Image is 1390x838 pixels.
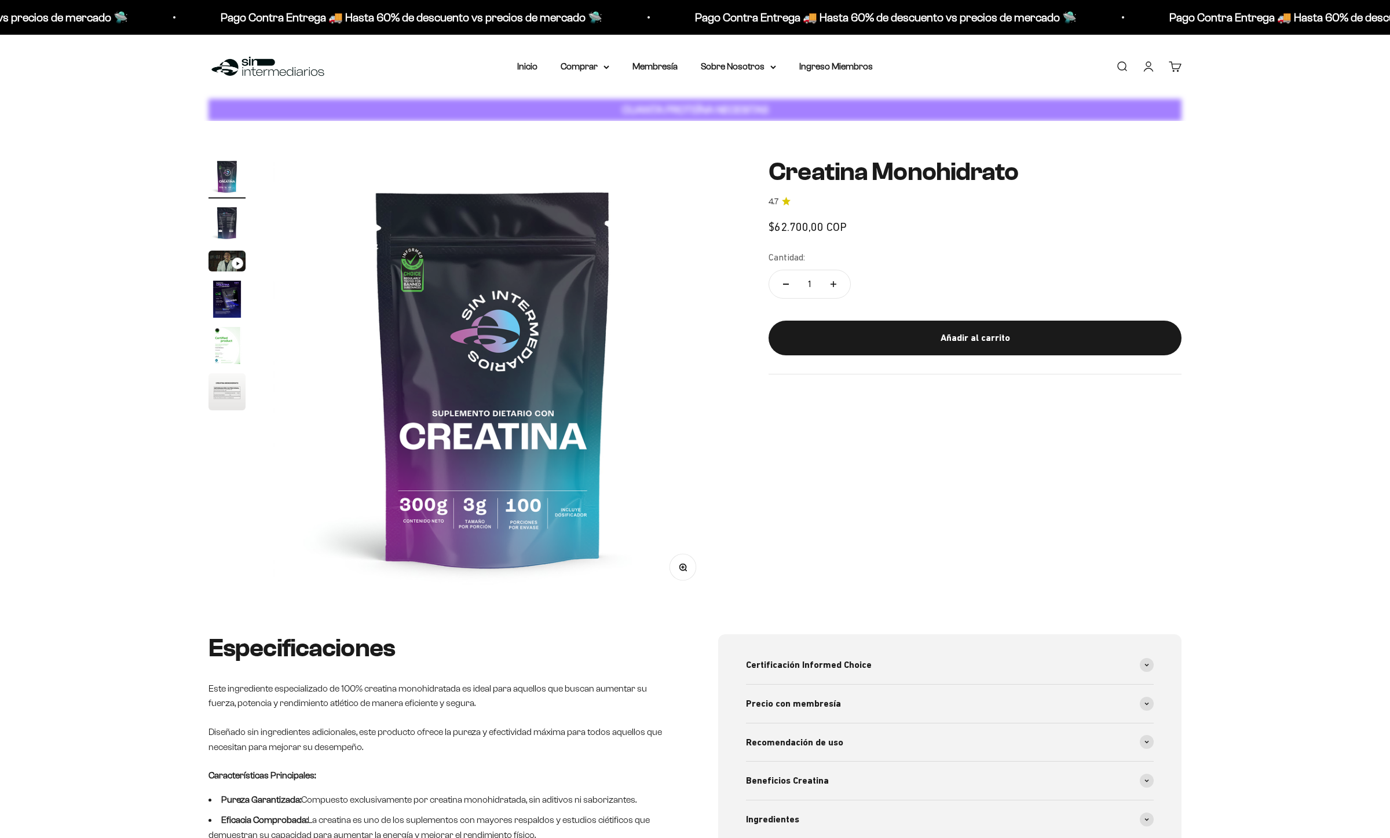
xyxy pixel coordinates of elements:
[799,61,873,71] a: Ingreso Miembros
[209,158,246,195] img: Creatina Monohidrato
[769,196,1181,208] a: 4.74.7 de 5.0 estrellas
[194,8,576,27] p: Pago Contra Entrega 🚚 Hasta 60% de descuento vs precios de mercado 🛸
[221,795,301,804] strong: Pureza Garantizada:
[746,812,799,827] span: Ingredientes
[792,330,1158,346] div: Añadir al carrito
[209,327,246,367] button: Ir al artículo 5
[746,735,843,750] span: Recomendación de uso
[746,762,1154,800] summary: Beneficios Creatina
[746,723,1154,762] summary: Recomendación de uso
[769,196,778,208] span: 4.7
[209,681,672,711] p: Este ingrediente especializado de 100% creatina monohidratada es ideal para aquellos que buscan a...
[769,270,803,298] button: Reducir cantidad
[769,218,847,236] sale-price: $62.700,00 COP
[221,815,308,825] strong: Eficacia Comprobada:
[746,685,1154,723] summary: Precio con membresía
[769,250,805,265] label: Cantidad:
[622,104,769,116] strong: CUANTA PROTEÍNA NECESITAS
[273,158,713,597] img: Creatina Monohidrato
[209,725,672,754] p: Diseñado sin ingredientes adicionales, este producto ofrece la pureza y efectividad máxima para t...
[209,634,672,662] h2: Especificaciones
[209,204,246,245] button: Ir al artículo 2
[209,327,246,364] img: Creatina Monohidrato
[209,158,246,199] button: Ir al artículo 1
[517,61,537,71] a: Inicio
[746,696,841,711] span: Precio con membresía
[209,373,246,414] button: Ir al artículo 6
[746,773,829,788] span: Beneficios Creatina
[746,646,1154,684] summary: Certificación Informed Choice
[632,61,678,71] a: Membresía
[209,373,246,410] img: Creatina Monohidrato
[746,657,872,672] span: Certificación Informed Choice
[817,270,850,298] button: Aumentar cantidad
[209,281,246,318] img: Creatina Monohidrato
[209,770,316,780] strong: Características Principales:
[209,792,672,807] li: Compuesto exclusivamente por creatina monohidratada, sin aditivos ni saborizantes.
[769,321,1181,355] button: Añadir al carrito
[209,281,246,321] button: Ir al artículo 4
[209,251,246,275] button: Ir al artículo 3
[209,204,246,241] img: Creatina Monohidrato
[668,8,1050,27] p: Pago Contra Entrega 🚚 Hasta 60% de descuento vs precios de mercado 🛸
[561,59,609,74] summary: Comprar
[701,59,776,74] summary: Sobre Nosotros
[769,158,1181,186] h1: Creatina Monohidrato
